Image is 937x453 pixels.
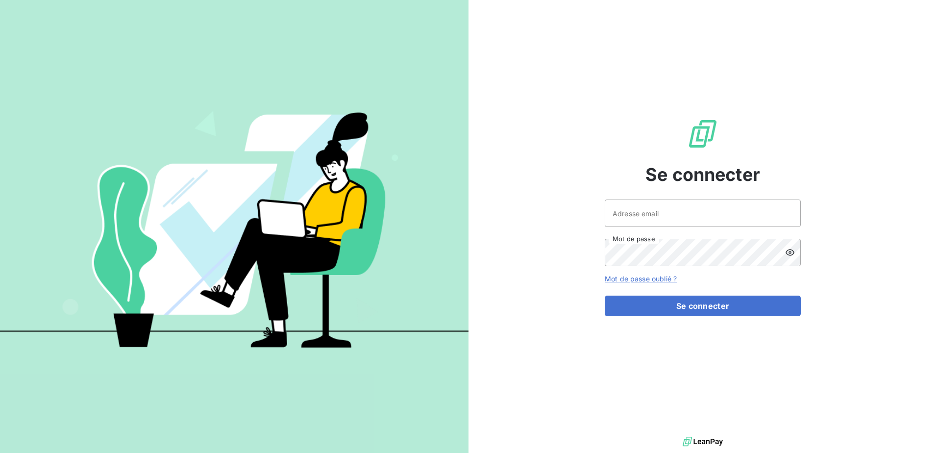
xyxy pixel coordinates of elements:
[605,296,801,316] button: Se connecter
[645,161,760,188] span: Se connecter
[605,275,677,283] a: Mot de passe oublié ?
[683,434,723,449] img: logo
[687,118,718,150] img: Logo LeanPay
[605,200,801,227] input: placeholder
